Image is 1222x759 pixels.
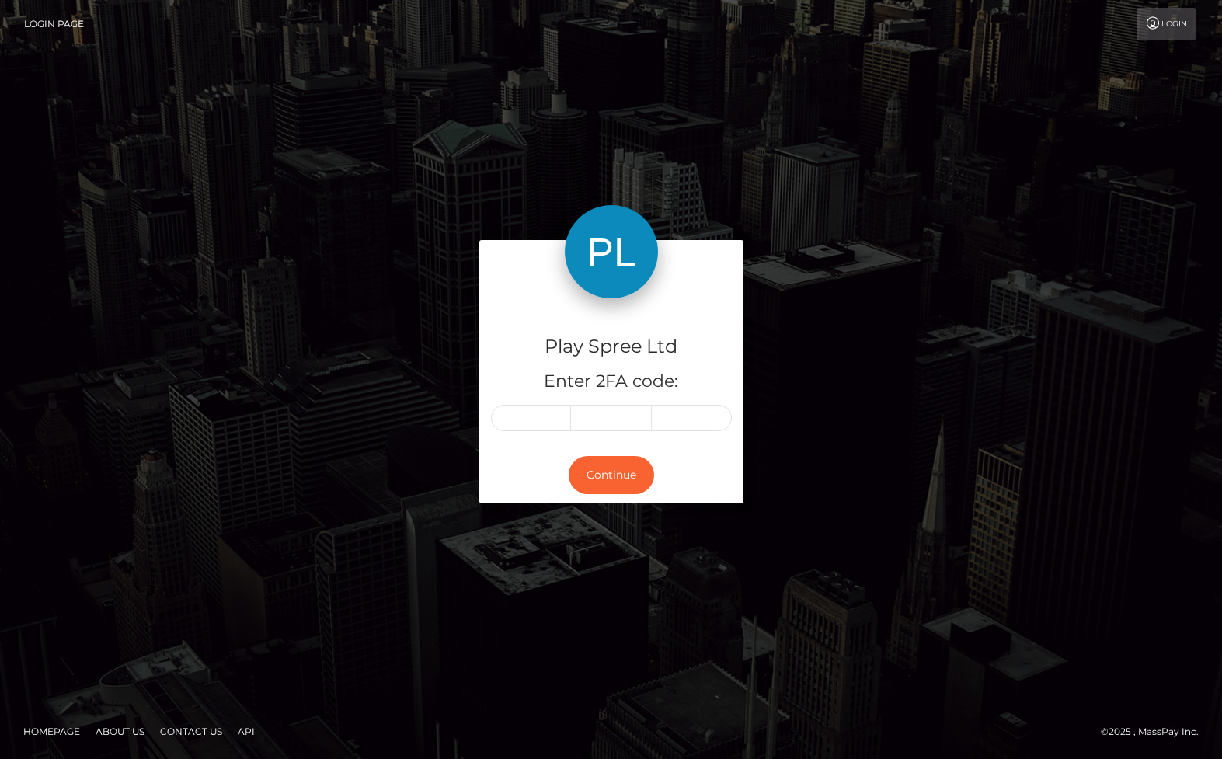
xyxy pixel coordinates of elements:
[569,456,654,494] button: Continue
[24,8,84,40] a: Login Page
[565,205,658,298] img: Play Spree Ltd
[491,333,732,360] h4: Play Spree Ltd
[17,719,86,743] a: Homepage
[1137,8,1196,40] a: Login
[1101,723,1210,740] div: © 2025 , MassPay Inc.
[89,719,151,743] a: About Us
[232,719,261,743] a: API
[491,370,732,394] h5: Enter 2FA code:
[154,719,228,743] a: Contact Us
